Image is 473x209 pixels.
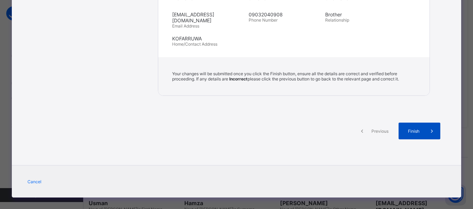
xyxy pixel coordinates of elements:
[229,76,248,82] b: Incorrect
[249,11,322,17] span: 09032040908
[27,179,41,184] span: Cancel
[172,11,245,23] span: [EMAIL_ADDRESS][DOMAIN_NAME]
[325,11,398,17] span: Brother
[325,17,349,23] span: Relationship
[172,41,217,47] span: Home/Contact Address
[404,129,424,134] span: Finish
[172,23,199,29] span: Email Address
[249,17,278,23] span: Phone Number
[172,71,399,82] span: Your changes will be submitted once you click the Finish button, ensure all the details are corre...
[172,36,416,41] span: KOFARRUWA
[370,129,390,134] span: Previous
